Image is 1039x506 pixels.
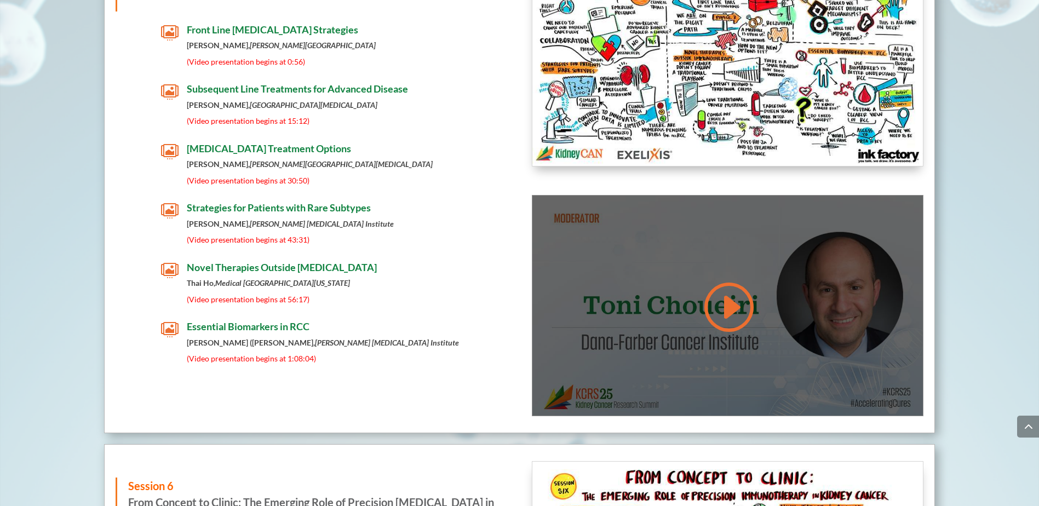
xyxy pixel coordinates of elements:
span: (Video presentation begins at 43:31) [187,235,309,244]
strong: [PERSON_NAME], [187,41,376,50]
span: (Video presentation begins at 15:12) [187,116,309,125]
span:  [161,262,179,279]
span: [MEDICAL_DATA] Treatment Options [187,142,351,154]
strong: [PERSON_NAME], [187,100,377,110]
strong: [PERSON_NAME] ([PERSON_NAME], [187,338,459,347]
span: Essential Biomarkers in RCC [187,320,309,332]
span:  [161,83,179,101]
span: Strategies for Patients with Rare Subtypes [187,202,371,214]
span: (Video presentation begins at 1:08:04) [187,354,316,363]
span: Subsequent Line Treatments for Advanced Disease [187,83,408,95]
strong: [PERSON_NAME], [187,219,394,228]
em: [PERSON_NAME][GEOGRAPHIC_DATA][MEDICAL_DATA] [250,159,433,169]
span: (Video presentation begins at 30:50) [187,176,309,185]
span: Session 6 [128,479,174,492]
span:  [161,24,179,42]
span: Front Line [MEDICAL_DATA] Strategies [187,24,358,36]
em: [PERSON_NAME] [MEDICAL_DATA] Institute [250,219,394,228]
em: [PERSON_NAME][GEOGRAPHIC_DATA] [250,41,376,50]
em: [PERSON_NAME] [MEDICAL_DATA] Institute [315,338,459,347]
span: (Video presentation begins at 56:17) [187,295,309,304]
em: [GEOGRAPHIC_DATA][MEDICAL_DATA] [250,100,377,110]
em: Medical [GEOGRAPHIC_DATA][US_STATE] [215,278,350,287]
span: Novel Therapies Outside [MEDICAL_DATA] [187,261,377,273]
span:  [161,202,179,220]
span: (Video presentation begins at 0:56) [187,57,305,66]
strong: Thai Ho, [187,278,350,287]
strong: [PERSON_NAME], [187,159,433,169]
span:  [161,321,179,338]
span:  [161,143,179,160]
